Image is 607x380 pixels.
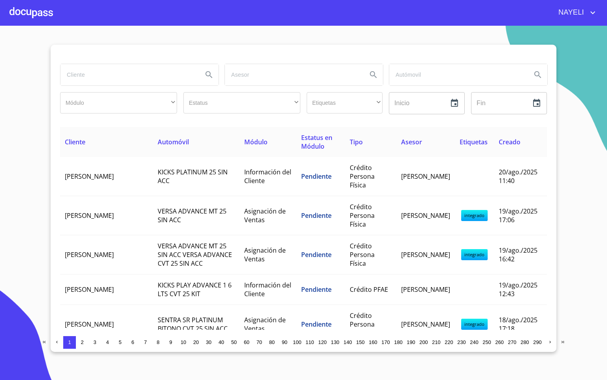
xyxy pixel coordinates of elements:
button: 40 [215,336,228,349]
span: 220 [445,339,453,345]
span: 200 [419,339,428,345]
span: 270 [508,339,516,345]
button: 70 [253,336,266,349]
span: Módulo [244,138,268,146]
span: Creado [499,138,520,146]
button: 4 [101,336,114,349]
button: 6 [126,336,139,349]
span: 180 [394,339,402,345]
span: Automóvil [158,138,189,146]
button: 270 [506,336,518,349]
button: 170 [379,336,392,349]
button: 9 [164,336,177,349]
span: [PERSON_NAME] [65,320,114,329]
span: 120 [318,339,326,345]
button: 60 [240,336,253,349]
button: 200 [417,336,430,349]
span: KICKS PLAY ADVANCE 1 6 LTS CVT 25 KIT [158,281,232,298]
span: 1 [68,339,71,345]
span: [PERSON_NAME] [401,211,450,220]
span: 30 [206,339,211,345]
button: 260 [493,336,506,349]
span: Crédito Persona Física [350,311,375,337]
div: ​ [307,92,383,113]
span: 20 [193,339,199,345]
button: 30 [202,336,215,349]
span: Estatus en Módulo [301,133,332,151]
span: 19/ago./2025 17:06 [499,207,537,224]
span: Información del Cliente [244,281,291,298]
button: 7 [139,336,152,349]
span: 60 [244,339,249,345]
button: 20 [190,336,202,349]
span: integrado [461,249,488,260]
button: 240 [468,336,481,349]
button: 130 [329,336,341,349]
span: Asignación de Ventas [244,246,286,263]
span: Asesor [401,138,422,146]
button: Search [528,65,547,84]
input: search [389,64,525,85]
span: VERSA ADVANCE MT 25 SIN ACC [158,207,226,224]
span: 4 [106,339,109,345]
span: Tipo [350,138,363,146]
span: 170 [381,339,390,345]
button: 140 [341,336,354,349]
button: 100 [291,336,303,349]
span: 130 [331,339,339,345]
span: 3 [93,339,96,345]
div: ​ [183,92,300,113]
button: 220 [443,336,455,349]
span: 40 [219,339,224,345]
button: 50 [228,336,240,349]
span: Información del Cliente [244,168,291,185]
button: 160 [367,336,379,349]
button: 180 [392,336,405,349]
span: 250 [483,339,491,345]
button: 210 [430,336,443,349]
button: 3 [89,336,101,349]
span: [PERSON_NAME] [401,285,450,294]
button: 230 [455,336,468,349]
span: [PERSON_NAME] [401,320,450,329]
button: 2 [76,336,89,349]
button: 8 [152,336,164,349]
span: Asignación de Ventas [244,207,286,224]
button: 110 [303,336,316,349]
span: Crédito PFAE [350,285,388,294]
span: Pendiente [301,320,332,329]
span: 210 [432,339,440,345]
span: [PERSON_NAME] [65,211,114,220]
span: VERSA ADVANCE MT 25 SIN ACC VERSA ADVANCE CVT 25 SIN ACC [158,242,232,268]
span: 19/ago./2025 12:43 [499,281,537,298]
span: 7 [144,339,147,345]
button: 250 [481,336,493,349]
span: 5 [119,339,121,345]
button: 150 [354,336,367,349]
span: KICKS PLATINUM 25 SIN ACC [158,168,228,185]
input: search [225,64,361,85]
input: search [60,64,196,85]
span: 50 [231,339,237,345]
span: Etiquetas [460,138,488,146]
button: 280 [518,336,531,349]
button: 10 [177,336,190,349]
span: 260 [495,339,503,345]
button: 290 [531,336,544,349]
span: [PERSON_NAME] [401,250,450,259]
button: Search [200,65,219,84]
span: [PERSON_NAME] [65,172,114,181]
span: 140 [343,339,352,345]
span: 19/ago./2025 16:42 [499,246,537,263]
button: 120 [316,336,329,349]
button: 5 [114,336,126,349]
span: [PERSON_NAME] [65,285,114,294]
span: 290 [533,339,541,345]
span: 9 [169,339,172,345]
span: 10 [181,339,186,345]
span: Crédito Persona Física [350,202,375,229]
span: 230 [457,339,466,345]
span: 110 [305,339,314,345]
span: Asignación de Ventas [244,316,286,333]
span: 80 [269,339,275,345]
